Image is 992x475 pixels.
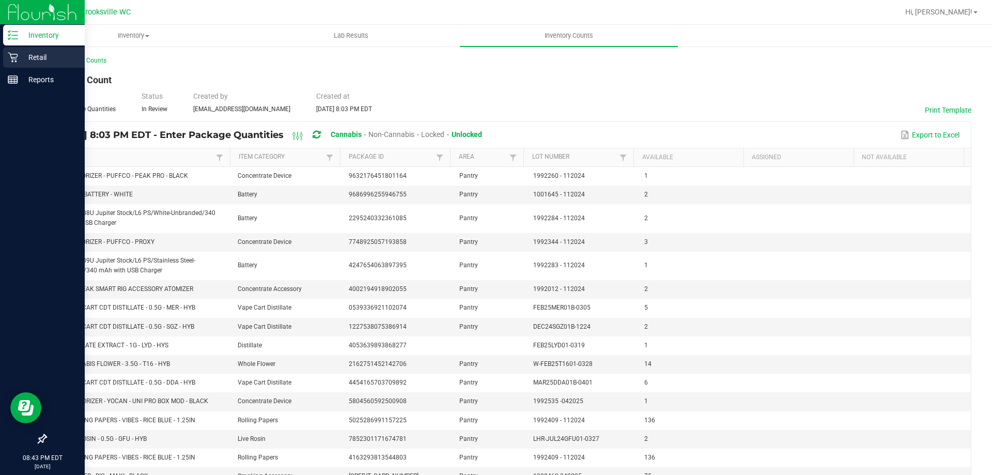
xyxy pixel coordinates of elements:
span: Pantry [459,191,478,198]
span: L62034-0009U Jupiter Stock/L6 PS/Stainless Steel-Unbranded/340 mAh with USB Charger [53,257,195,274]
span: 1992344 - 112024 [533,238,585,246]
span: 4454165703709892 [349,379,407,386]
span: FEB25MER01B-0305 [533,304,591,311]
span: 1992284 - 112024 [533,214,585,222]
a: AreaSortable [459,153,507,161]
a: Inventory [25,25,242,47]
span: 0539336921102074 [349,304,407,311]
span: 9632176451801164 [349,172,407,179]
span: FT - CANNABIS FLOWER - 3.5G - T16 - HYB [53,360,170,367]
span: Pantry [459,323,478,330]
span: Vape Cart Distillate [238,379,291,386]
span: 2162751452142706 [349,360,407,367]
span: Pantry [459,454,478,461]
span: Locked [421,130,444,139]
button: Print Template [925,105,971,115]
span: Pantry [459,397,478,405]
span: PUF - VAPORIZER - PUFFCO - PEAK PRO - BLACK [53,172,188,179]
span: Battery [238,191,257,198]
span: LHR-JUL24GFU01-0327 [533,435,599,442]
span: Non-Cannabis [368,130,414,139]
span: 6 [644,379,648,386]
span: 5025286991157225 [349,417,407,424]
p: [DATE] [5,463,80,470]
span: Battery [238,262,257,269]
span: 2 [644,435,648,442]
a: Lot NumberSortable [532,153,617,161]
inline-svg: Reports [8,74,18,85]
span: Rolling Papers [238,454,278,461]
span: GL - LIVE ROSIN - 0.5G - GFU - HYB [53,435,147,442]
th: Assigned [743,148,854,167]
span: Brooksville WC [81,8,131,17]
p: 08:43 PM EDT [5,453,80,463]
span: Concentrate Device [238,172,291,179]
span: 1001645 - 112024 [533,191,585,198]
span: VBS - ROLLING PAPERS - VIBES - RICE BLUE - 1.25IN [53,417,195,424]
span: W-FEB25T1601-0328 [533,360,593,367]
span: FEB25LYD01-0319 [533,342,585,349]
span: 14 [644,360,652,367]
span: FT - DISTILLATE EXTRACT - 1G - LYD - HYS [53,342,168,349]
span: 7748925057193858 [349,238,407,246]
span: Battery [238,214,257,222]
div: [DATE] 8:03 PM EDT - Enter Package Quantities [54,126,490,145]
span: Concentrate Device [238,397,291,405]
span: Status [142,92,163,100]
span: 4002194918902055 [349,285,407,293]
span: DEC24SGZ01B-1224 [533,323,591,330]
span: Created by [193,92,228,100]
span: SW - DART BATTERY - WHITE [53,191,133,198]
span: FT - VAPE CART CDT DISTILLATE - 0.5G - SGZ - HYB [53,323,194,330]
span: 9686996255946755 [349,191,407,198]
span: 1 [644,172,648,179]
button: Export to Excel [898,126,962,144]
span: 3 [644,238,648,246]
span: 2 [644,191,648,198]
span: 4247654063897395 [349,262,407,269]
th: Not Available [854,148,964,167]
span: Whole Flower [238,360,275,367]
span: 4163293813544803 [349,454,407,461]
span: 2 [644,214,648,222]
a: Filter [433,151,446,164]
span: 1992535 -042025 [533,397,583,405]
a: ItemSortable [55,153,213,161]
span: PUF - VAPORIZER - PUFFCO - PROXY [53,238,154,246]
span: Pantry [459,360,478,367]
inline-svg: Inventory [8,30,18,40]
span: Pantry [459,214,478,222]
span: VBS - ROLLING PAPERS - VIBES - RICE BLUE - 1.25IN [53,454,195,461]
span: 1227538075386914 [349,323,407,330]
span: 2295240332361085 [349,214,407,222]
span: Live Rosin [238,435,266,442]
span: Inventory [25,31,242,40]
a: Package IdSortable [349,153,433,161]
span: Unlocked [452,130,482,139]
span: Lab Results [320,31,382,40]
span: In Review [142,105,167,113]
span: MAR25DDA01B-0401 [533,379,593,386]
span: [DATE] 8:03 PM EDT [316,105,372,113]
span: 7852301171674781 [349,435,407,442]
p: Retail [18,51,80,64]
span: 1992283 - 112024 [533,262,585,269]
span: Pantry [459,304,478,311]
span: 2 [644,285,648,293]
span: Cannabis [331,130,362,139]
span: 1992409 - 112024 [533,417,585,424]
span: Pantry [459,417,478,424]
span: Rolling Papers [238,417,278,424]
span: Pantry [459,285,478,293]
inline-svg: Retail [8,52,18,63]
p: Reports [18,73,80,86]
span: 1 [644,262,648,269]
span: 5804560592500908 [349,397,407,405]
p: Inventory [18,29,80,41]
th: Available [633,148,743,167]
span: Pantry [459,238,478,246]
a: Lab Results [242,25,460,47]
span: L62034-0008U Jupiter Stock/L6 PS/White-Unbranded/340 mAh with USB Charger [53,209,215,226]
span: 136 [644,417,655,424]
span: Vape Cart Distillate [238,323,291,330]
